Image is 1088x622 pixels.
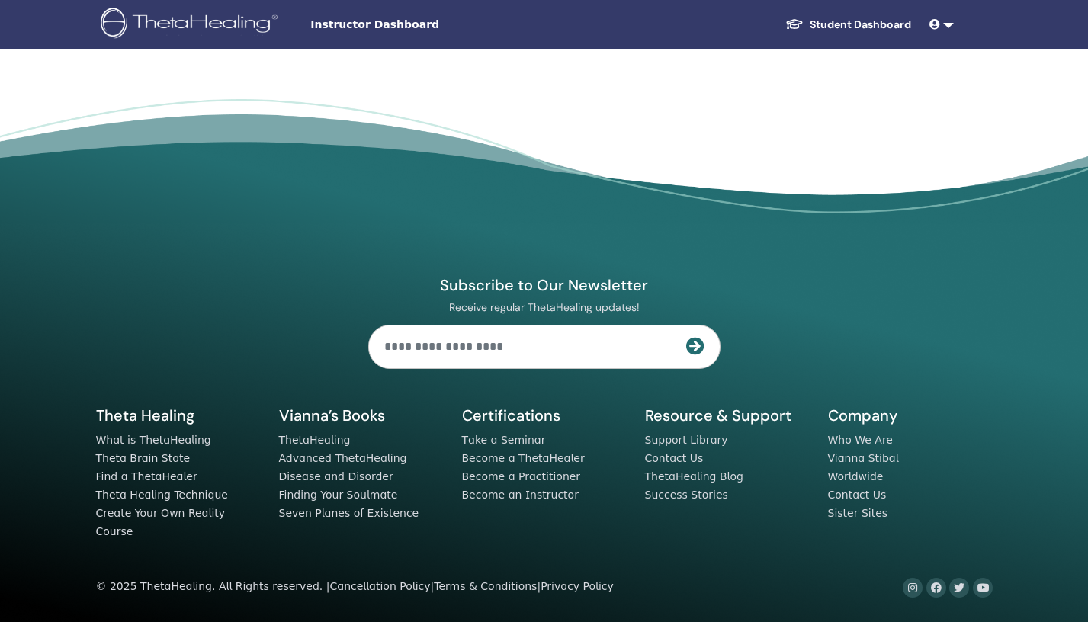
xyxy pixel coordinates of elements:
a: Vianna Stibal [828,452,899,464]
a: Take a Seminar [462,434,546,446]
h5: Certifications [462,406,627,425]
a: Support Library [645,434,728,446]
a: Cancellation Policy [329,580,430,592]
a: Privacy Policy [541,580,614,592]
a: Disease and Disorder [279,470,393,483]
a: Who We Are [828,434,893,446]
p: Receive regular ThetaHealing updates! [368,300,721,314]
h5: Theta Healing [96,406,261,425]
a: Create Your Own Reality Course [96,507,226,537]
a: Worldwide [828,470,884,483]
a: Become a ThetaHealer [462,452,585,464]
h4: Subscribe to Our Newsletter [368,275,721,295]
a: Become a Practitioner [462,470,581,483]
a: What is ThetaHealing [96,434,211,446]
a: Seven Planes of Existence [279,507,419,519]
a: Become an Instructor [462,489,579,501]
a: Contact Us [645,452,704,464]
a: Advanced ThetaHealing [279,452,407,464]
a: Find a ThetaHealer [96,470,197,483]
a: Theta Healing Technique [96,489,228,501]
a: Theta Brain State [96,452,191,464]
a: ThetaHealing [279,434,351,446]
a: Success Stories [645,489,728,501]
a: Terms & Conditions [434,580,537,592]
h5: Resource & Support [645,406,810,425]
img: logo.png [101,8,283,42]
span: Instructor Dashboard [310,17,539,33]
a: Sister Sites [828,507,888,519]
a: ThetaHealing Blog [645,470,743,483]
img: graduation-cap-white.svg [785,18,804,30]
h5: Vianna’s Books [279,406,444,425]
h5: Company [828,406,993,425]
a: Finding Your Soulmate [279,489,398,501]
a: Student Dashboard [773,11,923,39]
div: © 2025 ThetaHealing. All Rights reserved. | | | [96,578,614,596]
a: Contact Us [828,489,887,501]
